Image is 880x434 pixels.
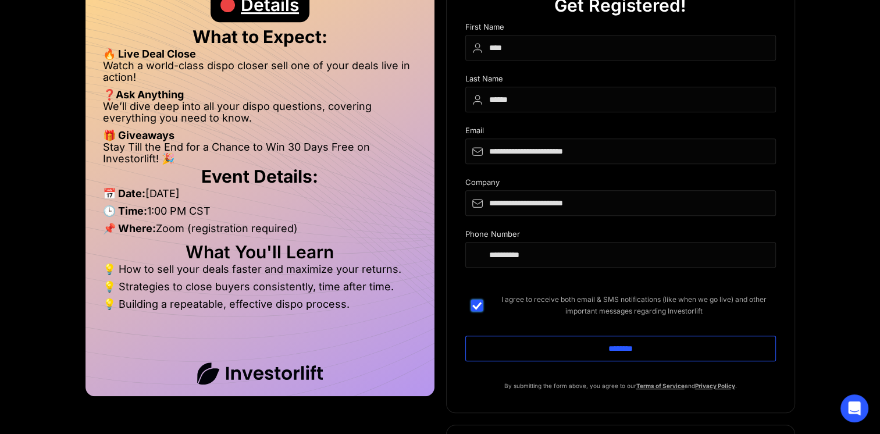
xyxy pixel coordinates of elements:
[465,23,776,380] form: DIspo Day Main Form
[103,264,417,281] li: 💡 How to sell your deals faster and maximize your returns.
[103,223,417,240] li: Zoom (registration required)
[103,48,196,60] strong: 🔥 Live Deal Close
[465,178,776,190] div: Company
[103,141,417,165] li: Stay Till the End for a Chance to Win 30 Days Free on Investorlift! 🎉
[465,380,776,392] p: By submitting the form above, you agree to our and .
[695,382,735,389] a: Privacy Policy
[103,205,147,217] strong: 🕒 Time:
[103,101,417,130] li: We’ll dive deep into all your dispo questions, covering everything you need to know.
[103,246,417,258] h2: What You'll Learn
[465,74,776,87] div: Last Name
[103,222,156,234] strong: 📌 Where:
[465,230,776,242] div: Phone Number
[103,188,417,205] li: [DATE]
[840,394,868,422] div: Open Intercom Messenger
[103,88,184,101] strong: ❓Ask Anything
[201,166,318,187] strong: Event Details:
[103,129,174,141] strong: 🎁 Giveaways
[465,23,776,35] div: First Name
[103,205,417,223] li: 1:00 PM CST
[103,187,145,200] strong: 📅 Date:
[103,281,417,298] li: 💡 Strategies to close buyers consistently, time after time.
[103,298,417,310] li: 💡 Building a repeatable, effective dispo process.
[103,60,417,89] li: Watch a world-class dispo closer sell one of your deals live in action!
[492,294,776,317] span: I agree to receive both email & SMS notifications (like when we go live) and other important mess...
[465,126,776,138] div: Email
[636,382,685,389] a: Terms of Service
[193,26,327,47] strong: What to Expect:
